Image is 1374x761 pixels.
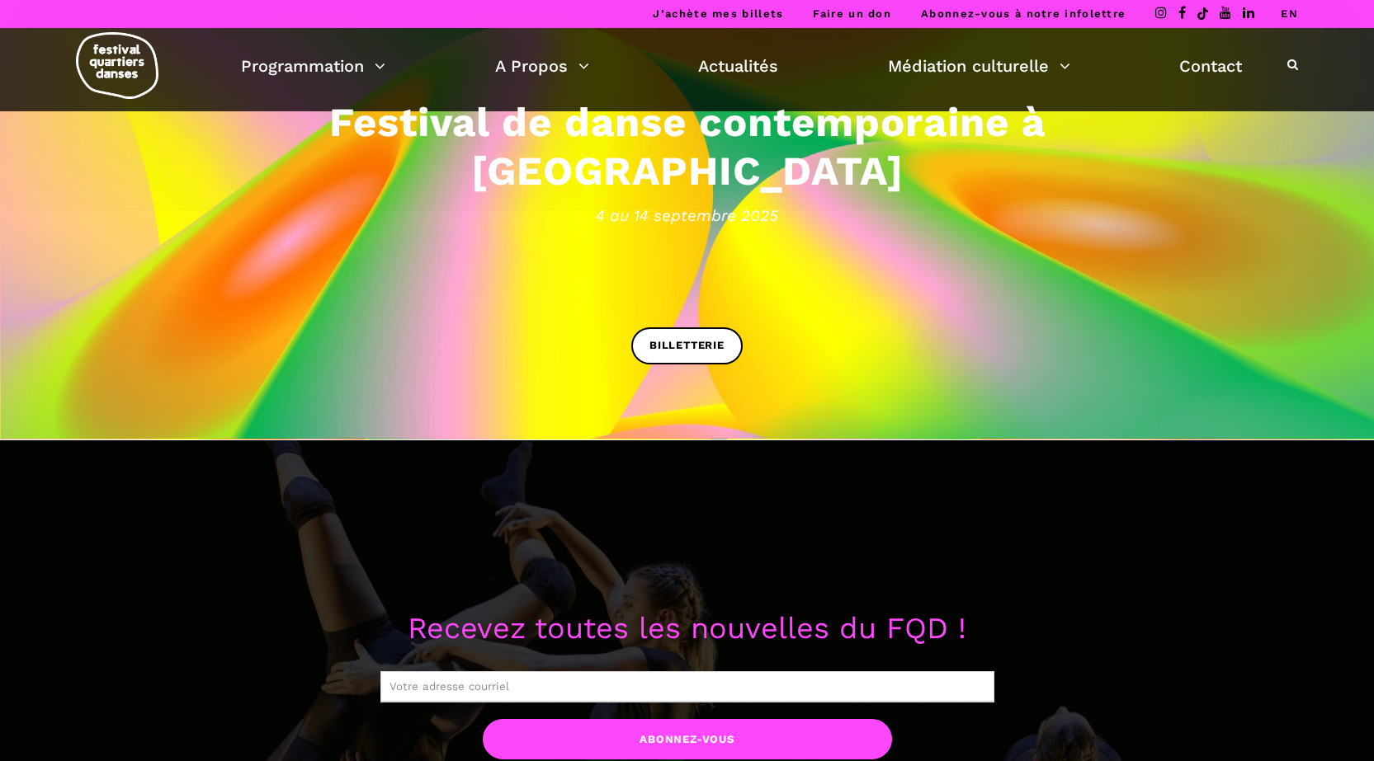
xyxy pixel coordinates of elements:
[380,671,994,702] input: Votre adresse courriel
[649,337,725,355] span: BILLETTERIE
[495,52,589,80] a: A Propos
[176,203,1199,228] span: 4 au 14 septembre 2025
[483,719,892,759] input: Abonnez-vous
[653,7,783,20] a: J’achète mes billets
[888,52,1070,80] a: Médiation culturelle
[176,98,1199,195] h3: Festival de danse contemporaine à [GEOGRAPHIC_DATA]
[76,32,158,99] img: logo-fqd-med
[241,52,385,80] a: Programmation
[1281,7,1298,20] a: EN
[698,52,778,80] a: Actualités
[813,7,891,20] a: Faire un don
[921,7,1126,20] a: Abonnez-vous à notre infolettre
[176,605,1199,653] p: Recevez toutes les nouvelles du FQD !
[631,327,743,364] a: BILLETTERIE
[1179,52,1242,80] a: Contact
